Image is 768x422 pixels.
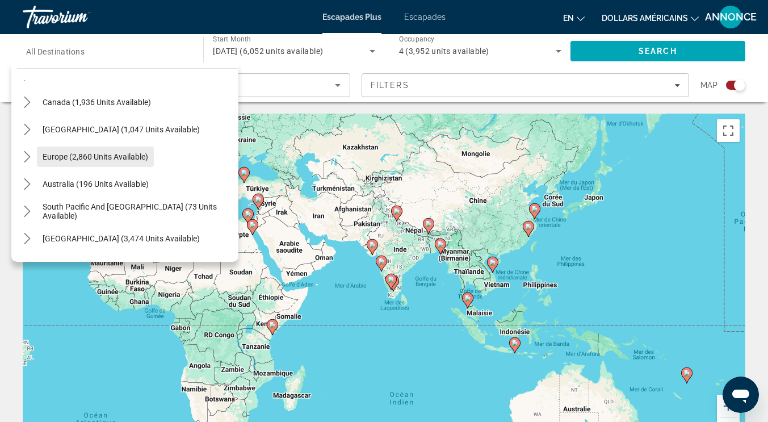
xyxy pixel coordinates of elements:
[570,41,745,61] button: Search
[23,2,136,32] a: Travorium
[43,125,200,134] span: [GEOGRAPHIC_DATA] (1,047 units available)
[399,47,489,56] span: 4 (3,952 units available)
[362,73,689,97] button: Filters
[32,78,341,92] mat-select: Sort by
[37,119,205,140] button: Select destination: Caribbean & Atlantic Islands (1,047 units available)
[17,174,37,194] button: Toggle Australia (196 units available) submenu
[17,202,37,222] button: Toggle South Pacific and Oceania (73 units available) submenu
[700,77,717,93] span: Map
[43,179,149,189] span: Australia (196 units available)
[17,229,37,249] button: Toggle South America (3,474 units available) submenu
[11,62,238,262] div: Destination options
[17,147,37,167] button: Toggle Europe (2,860 units available) submenu
[37,174,154,194] button: Select destination: Australia (196 units available)
[213,47,323,56] span: [DATE] (6,052 units available)
[723,377,759,413] iframe: Bouton de lancement de la fenêtre de messagerie
[399,35,435,43] span: Occupancy
[17,7,238,361] mat-tree: Destination tree
[37,256,199,276] button: Select destination: Central America (131 units available)
[37,228,205,249] button: Select destination: South America (3,474 units available)
[717,119,740,142] button: Passer en plein écran
[17,120,37,140] button: Toggle Caribbean & Atlantic Islands (1,047 units available) submenu
[17,256,37,276] button: Toggle Central America (131 units available) submenu
[213,35,251,43] span: Start Month
[43,152,148,161] span: Europe (2,860 units available)
[563,14,574,23] font: en
[37,65,199,85] button: Select destination: Mexico (996 units available)
[404,12,446,22] a: Escapades
[705,11,757,23] font: ANNONCE
[17,93,37,112] button: Toggle Canada (1,936 units available) submenu
[602,14,688,23] font: dollars américains
[322,12,381,22] a: Escapades Plus
[716,5,745,29] button: Menu utilisateur
[43,234,200,243] span: [GEOGRAPHIC_DATA] (3,474 units available)
[26,45,188,59] input: Select destination
[371,81,409,90] span: Filters
[43,202,233,220] span: South Pacific and [GEOGRAPHIC_DATA] (73 units available)
[639,47,677,56] span: Search
[37,92,157,112] button: Select destination: Canada (1,936 units available)
[37,201,238,222] button: Select destination: South Pacific and Oceania (73 units available)
[563,10,585,26] button: Changer de langue
[26,47,85,56] span: All Destinations
[17,65,37,85] button: Toggle Mexico (996 units available) submenu
[43,98,151,107] span: Canada (1,936 units available)
[602,10,699,26] button: Changer de devise
[717,395,740,417] button: Zoom avant
[37,147,154,167] button: Select destination: Europe (2,860 units available)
